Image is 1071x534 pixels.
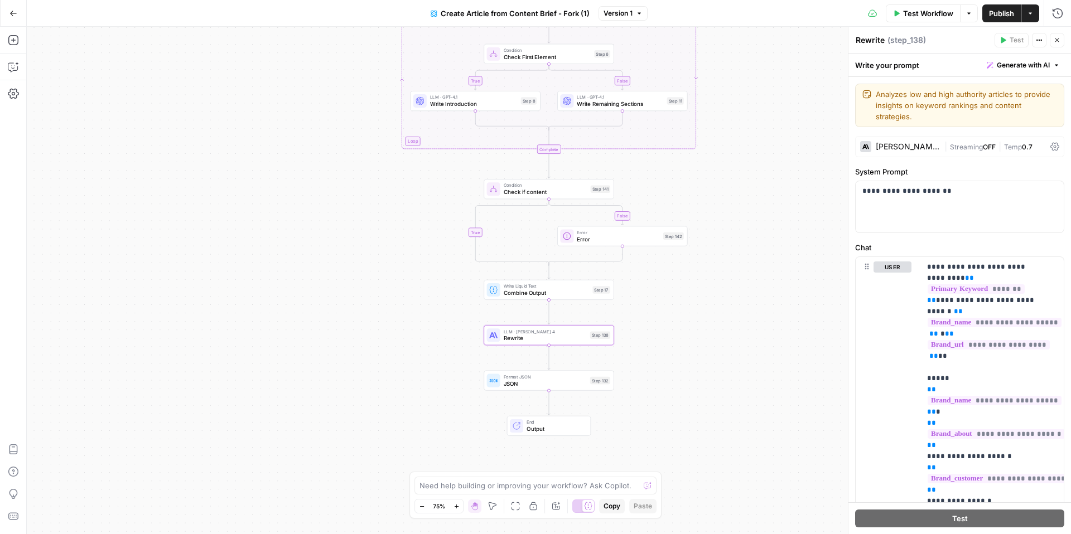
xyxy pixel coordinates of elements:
g: Edge from step_5-iteration-end to step_141 [548,154,551,178]
div: Step 6 [594,50,610,58]
button: Generate with AI [982,58,1064,72]
span: Check if content [504,188,587,196]
div: Step 11 [667,97,684,105]
div: ErrorErrorStep 142 [557,226,687,246]
span: LLM · GPT-4.1 [430,94,518,100]
g: Edge from step_11 to step_6-conditional-end [549,111,623,130]
g: Edge from step_141 to step_141-conditional-end [475,199,549,265]
button: Publish [982,4,1021,22]
div: Step 8 [521,97,537,105]
div: Complete [484,144,614,154]
div: LLM · GPT-4.1Write Remaining SectionsStep 11 [557,91,687,111]
button: Test Workflow [886,4,960,22]
div: Write your prompt [848,54,1071,76]
g: Edge from step_142 to step_141-conditional-end [549,246,623,266]
div: Step 17 [592,286,610,294]
span: Test Workflow [903,8,953,19]
div: Step 141 [591,185,610,193]
g: Edge from step_141 to step_142 [549,199,624,225]
span: Paste [634,501,652,511]
span: LLM · GPT-4.1 [577,94,663,100]
span: Temp [1004,143,1022,151]
g: Edge from step_132 to end [548,391,551,415]
label: Chat [855,242,1064,253]
div: LLM · [PERSON_NAME] 4RewriteStep 138 [484,325,614,345]
div: EndOutput [484,416,614,436]
span: 0.7 [1022,143,1033,151]
button: Version 1 [599,6,648,21]
span: Write Liquid Text [504,283,590,289]
span: Rewrite [504,334,587,342]
span: Write Remaining Sections [577,100,663,108]
span: | [944,140,950,152]
span: 75% [433,502,445,511]
span: Format JSON [504,373,587,380]
label: System Prompt [855,166,1064,177]
div: Step 142 [663,232,684,240]
button: Test [995,33,1029,47]
span: Error [577,235,659,243]
button: Copy [599,499,625,513]
button: Create Article from Content Brief - Fork (1) [424,4,596,22]
span: Check First Element [504,52,591,61]
span: Generate with AI [997,60,1050,70]
div: Complete [537,144,561,154]
span: Condition [504,47,591,54]
span: Create Article from Content Brief - Fork (1) [441,8,590,19]
div: ConditionCheck if contentStep 141 [484,179,614,199]
span: Test [952,513,968,524]
button: user [874,261,911,273]
g: Edge from step_5 to step_6 [548,19,551,43]
span: LLM · [PERSON_NAME] 4 [504,328,587,334]
g: Edge from step_17 to step_138 [548,300,551,324]
span: Output [527,425,583,433]
span: ( step_138 ) [887,35,926,46]
span: | [996,140,1004,152]
span: End [527,419,583,425]
div: Write Liquid TextCombine OutputStep 17 [484,280,614,300]
button: Paste [629,499,657,513]
div: LLM · GPT-4.1Write IntroductionStep 8 [411,91,541,111]
span: Test [1010,35,1024,45]
span: Write Introduction [430,100,518,108]
g: Edge from step_6 to step_11 [549,64,624,90]
span: Combine Output [504,289,590,297]
g: Edge from step_8 to step_6-conditional-end [475,111,549,130]
div: Format JSONJSONStep 132 [484,371,614,391]
div: Step 132 [590,377,610,385]
span: Publish [989,8,1014,19]
div: [PERSON_NAME] 4 [876,143,940,151]
textarea: Analyzes low and high authority articles to provide insights on keyword rankings and content stra... [876,89,1057,122]
span: Error [577,229,659,236]
g: Edge from step_6 to step_8 [474,64,549,90]
g: Edge from step_138 to step_132 [548,345,551,370]
button: Test [855,509,1064,527]
span: OFF [983,143,996,151]
div: Step 138 [590,331,610,339]
textarea: Rewrite [856,35,885,46]
span: Condition [504,182,587,188]
span: Copy [604,501,620,511]
span: JSON [504,379,587,387]
span: Version 1 [604,8,633,18]
div: ConditionCheck First ElementStep 6 [484,44,614,64]
span: Streaming [950,143,983,151]
g: Edge from step_141-conditional-end to step_17 [548,264,551,279]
